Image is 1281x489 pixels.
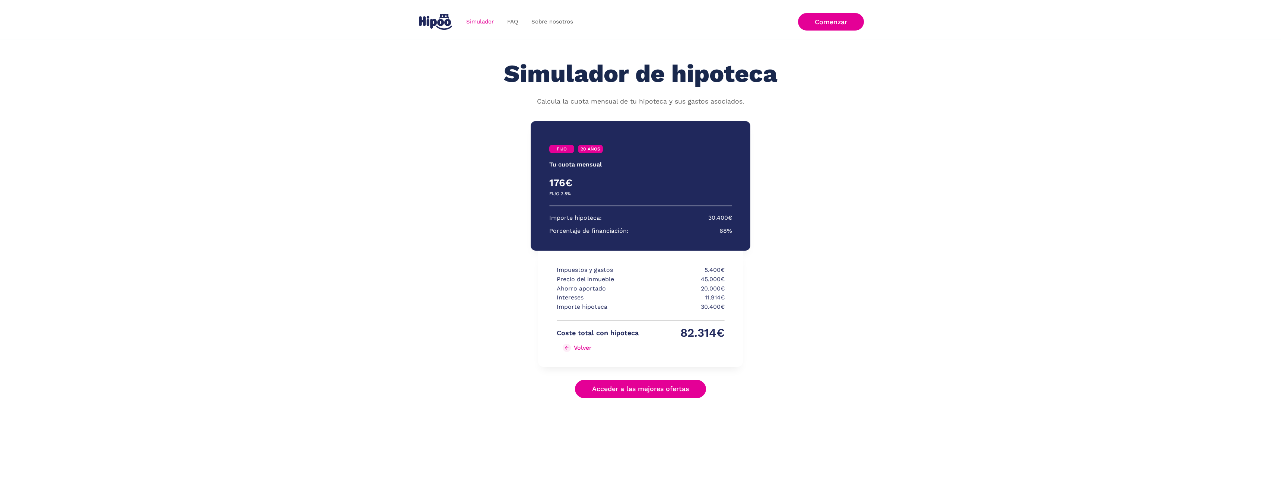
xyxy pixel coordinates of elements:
[643,275,725,284] p: 45.000€
[549,160,602,169] p: Tu cuota mensual
[460,15,500,29] a: Simulador
[557,302,639,312] p: Importe hipoteca
[549,145,574,153] a: FIJO
[719,226,732,236] p: 68%
[557,293,639,302] p: Intereses
[549,177,641,189] h4: 176€
[549,189,571,199] p: FIJO 3.5%
[549,226,629,236] p: Porcentaje de financiación:
[575,380,706,398] a: Acceder a las mejores ofertas
[557,275,639,284] p: Precio del inmueble
[504,60,777,88] h1: Simulador de hipoteca
[557,284,639,293] p: Ahorro aportado
[643,266,725,275] p: 5.400€
[557,328,639,338] p: Coste total con hipoteca
[557,266,639,275] p: Impuestos y gastos
[643,328,725,338] p: 82.314€
[798,13,864,31] a: Comenzar
[417,11,454,33] a: home
[643,284,725,293] p: 20.000€
[643,293,725,302] p: 11.914€
[574,344,592,351] div: Volver
[557,342,639,354] a: Volver
[525,15,580,29] a: Sobre nosotros
[473,114,808,413] div: Simulador Form success
[549,213,602,223] p: Importe hipoteca:
[537,97,744,107] p: Calcula la cuota mensual de tu hipoteca y sus gastos asociados.
[578,145,603,153] a: 20 AÑOS
[643,302,725,312] p: 30.400€
[500,15,525,29] a: FAQ
[708,213,732,223] p: 30.400€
